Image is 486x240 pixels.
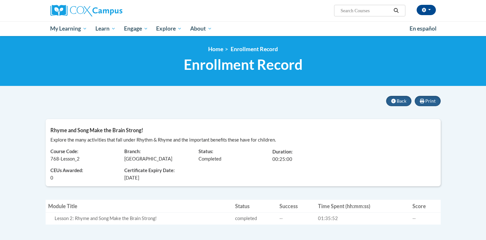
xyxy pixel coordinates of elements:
[272,156,292,162] span: 00:25:00
[50,25,87,32] span: My Learning
[124,174,139,181] span: [DATE]
[233,213,277,225] td: completed
[386,96,411,106] button: Back
[46,200,233,213] th: Module Title
[417,5,436,15] button: Account Settings
[277,200,315,213] th: Success
[186,21,216,36] a: About
[315,200,410,213] th: Time Spent (hh:mm:ss)
[50,137,276,143] span: Explore the many activities that fall under Rhythm & Rhyme and the important benefits these have ...
[184,56,303,73] span: Enrollment Record
[50,5,122,16] img: Cox Campus
[199,156,221,162] span: Completed
[55,215,230,222] div: Lesson 2: Rhyme and Song Make the Brain Strong!
[50,149,78,154] span: Course Code:
[50,156,80,162] span: 768-Lesson_2
[412,215,438,222] div: --
[425,98,436,104] span: Print
[231,46,278,52] span: Enrollment Record
[156,25,182,32] span: Explore
[391,7,401,14] button: Search
[410,25,437,32] span: En español
[152,21,186,36] a: Explore
[315,213,410,225] td: 01:35:52
[124,25,148,32] span: Engage
[410,200,440,213] th: Score
[340,7,391,14] input: Search Courses
[91,21,120,36] a: Learn
[50,127,143,133] span: Rhyme and Song Make the Brain Strong!
[208,46,223,52] a: Home
[405,22,441,35] a: En español
[277,213,315,225] td: --
[124,156,172,162] span: [GEOGRAPHIC_DATA]
[272,149,293,154] span: Duration:
[199,149,213,154] span: Status:
[124,149,141,154] span: Branch:
[415,96,441,106] button: Print
[120,21,152,36] a: Engage
[50,167,115,174] span: CEUs Awarded:
[233,200,277,213] th: Status
[190,25,212,32] span: About
[50,174,53,181] span: 0
[41,21,446,36] div: Main menu
[46,21,92,36] a: My Learning
[95,25,116,32] span: Learn
[124,167,189,174] span: Certificate Expiry Date:
[50,5,172,16] a: Cox Campus
[397,98,406,104] span: Back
